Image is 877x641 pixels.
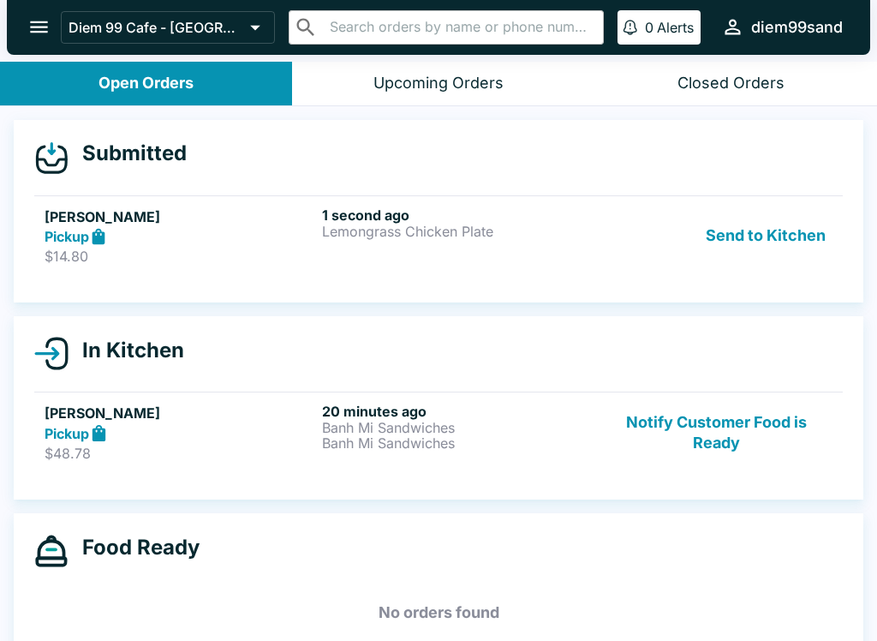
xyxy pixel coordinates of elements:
div: diem99sand [751,17,843,38]
a: [PERSON_NAME]Pickup$14.801 second agoLemongrass Chicken PlateSend to Kitchen [34,195,843,276]
a: [PERSON_NAME]Pickup$48.7820 minutes agoBanh Mi SandwichesBanh Mi SandwichesNotify Customer Food i... [34,392,843,472]
h6: 1 second ago [322,207,593,224]
button: Diem 99 Cafe - [GEOGRAPHIC_DATA] [61,11,275,44]
p: $14.80 [45,248,315,265]
h5: [PERSON_NAME] [45,207,315,227]
p: Diem 99 Cafe - [GEOGRAPHIC_DATA] [69,19,243,36]
p: $48.78 [45,445,315,462]
strong: Pickup [45,425,89,442]
p: 0 [645,19,653,36]
p: Alerts [657,19,694,36]
strong: Pickup [45,228,89,245]
div: Upcoming Orders [373,74,504,93]
p: Lemongrass Chicken Plate [322,224,593,239]
div: Closed Orders [677,74,785,93]
p: Banh Mi Sandwiches [322,435,593,451]
button: Send to Kitchen [699,207,832,266]
button: diem99sand [714,9,850,45]
h4: Food Ready [69,535,200,560]
h4: In Kitchen [69,338,184,363]
h5: [PERSON_NAME] [45,403,315,423]
button: open drawer [17,5,61,49]
p: Banh Mi Sandwiches [322,420,593,435]
h6: 20 minutes ago [322,403,593,420]
h4: Submitted [69,141,187,166]
input: Search orders by name or phone number [325,15,596,39]
button: Notify Customer Food is Ready [600,403,832,462]
div: Open Orders [98,74,194,93]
